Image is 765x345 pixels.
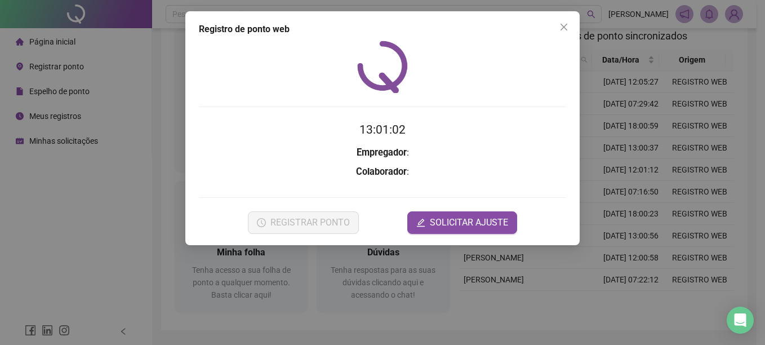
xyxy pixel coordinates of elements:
strong: Colaborador [356,166,407,177]
button: editSOLICITAR AJUSTE [407,211,517,234]
h3: : [199,145,566,160]
button: Close [555,18,573,36]
img: QRPoint [357,41,408,93]
time: 13:01:02 [359,123,406,136]
span: close [559,23,568,32]
strong: Empregador [357,147,407,158]
div: Open Intercom Messenger [727,307,754,334]
div: Registro de ponto web [199,23,566,36]
span: SOLICITAR AJUSTE [430,216,508,229]
span: edit [416,218,425,227]
button: REGISTRAR PONTO [248,211,359,234]
h3: : [199,165,566,179]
